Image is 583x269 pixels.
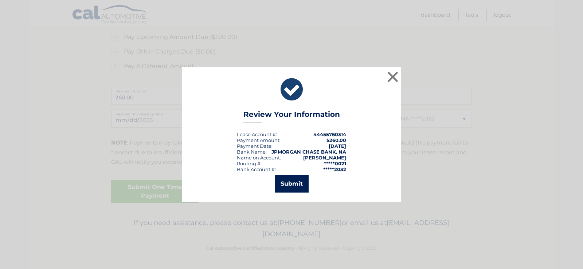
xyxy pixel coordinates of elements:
[237,161,262,166] div: Routing #:
[271,149,346,155] strong: JPMORGAN CHASE BANK, NA
[275,175,309,193] button: Submit
[237,131,277,137] div: Lease Account #:
[313,131,346,137] strong: 44455760314
[237,143,271,149] span: Payment Date
[237,166,276,172] div: Bank Account #:
[237,137,281,143] div: Payment Amount:
[303,155,346,161] strong: [PERSON_NAME]
[237,149,267,155] div: Bank Name:
[237,155,281,161] div: Name on Account:
[329,143,346,149] span: [DATE]
[243,110,340,123] h3: Review Your Information
[326,137,346,143] span: $260.00
[237,143,273,149] div: :
[386,70,400,84] button: ×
